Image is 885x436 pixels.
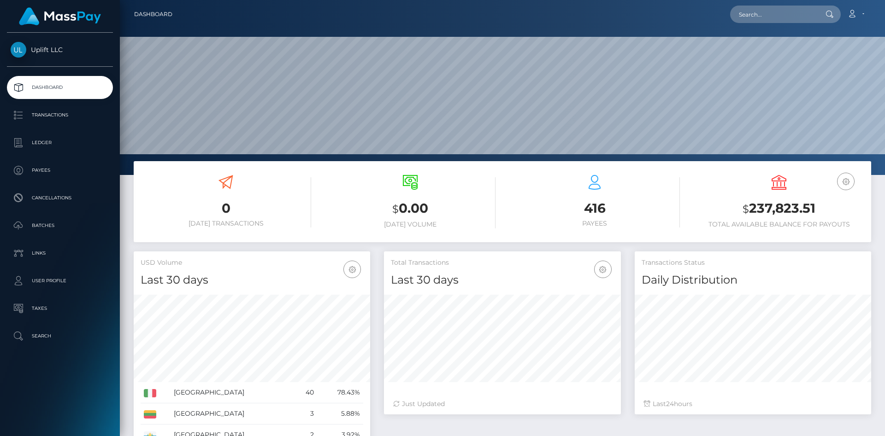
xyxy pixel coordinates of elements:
a: User Profile [7,269,113,292]
h5: Transactions Status [642,258,864,267]
a: Dashboard [134,5,172,24]
td: 3 [294,403,317,424]
img: MassPay Logo [19,7,101,25]
input: Search... [730,6,817,23]
img: Uplift LLC [11,42,26,58]
h3: 0.00 [325,199,496,218]
p: Transactions [11,108,109,122]
p: Payees [11,163,109,177]
h4: Last 30 days [141,272,363,288]
a: Ledger [7,131,113,154]
span: Uplift LLC [7,46,113,54]
td: 78.43% [317,382,364,403]
td: 5.88% [317,403,364,424]
h3: 416 [509,199,680,217]
a: Transactions [7,104,113,127]
p: Taxes [11,302,109,315]
a: Payees [7,159,113,182]
a: Batches [7,214,113,237]
td: 40 [294,382,317,403]
small: $ [743,203,749,215]
img: IT.png [144,389,156,397]
h6: Total Available Balance for Payouts [694,221,864,228]
p: Cancellations [11,191,109,205]
small: $ [392,203,399,215]
h4: Daily Distribution [642,272,864,288]
p: Links [11,246,109,260]
span: 24 [666,400,674,408]
p: Ledger [11,136,109,150]
td: [GEOGRAPHIC_DATA] [171,403,293,424]
div: Last hours [644,399,862,409]
a: Search [7,325,113,348]
img: LT.png [144,410,156,419]
h6: [DATE] Volume [325,221,496,228]
h3: 237,823.51 [694,199,864,218]
p: User Profile [11,274,109,288]
h6: [DATE] Transactions [141,220,311,227]
h5: USD Volume [141,258,363,267]
p: Search [11,329,109,343]
td: [GEOGRAPHIC_DATA] [171,382,293,403]
p: Batches [11,219,109,233]
div: Just Updated [393,399,611,409]
h5: Total Transactions [391,258,614,267]
a: Taxes [7,297,113,320]
a: Links [7,242,113,265]
h6: Payees [509,220,680,227]
h3: 0 [141,199,311,217]
h4: Last 30 days [391,272,614,288]
p: Dashboard [11,81,109,94]
a: Cancellations [7,186,113,209]
a: Dashboard [7,76,113,99]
